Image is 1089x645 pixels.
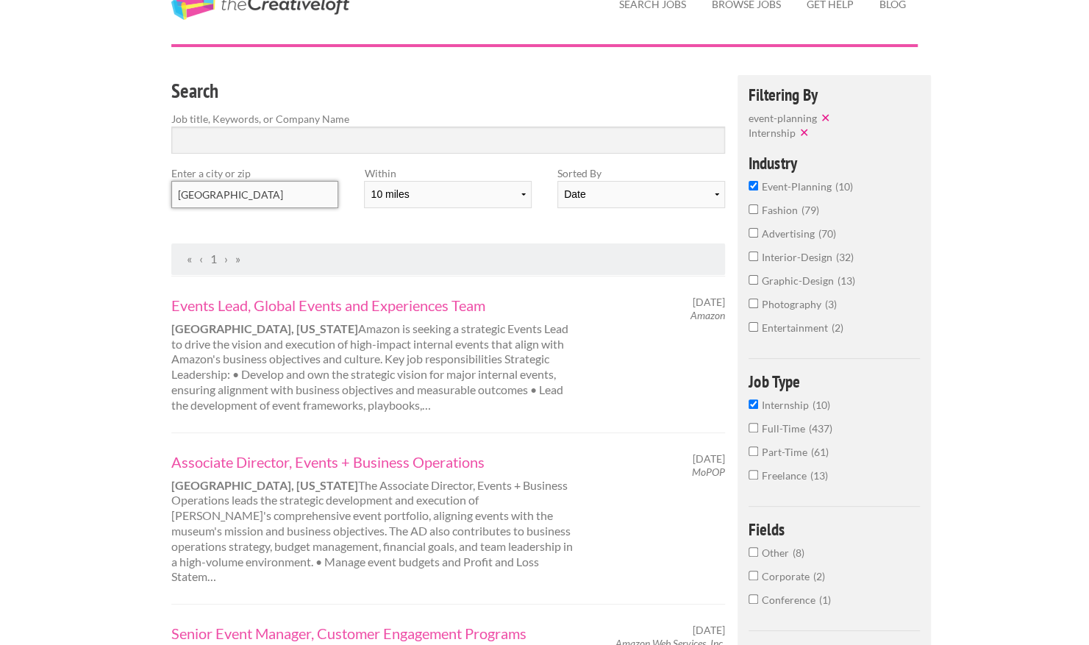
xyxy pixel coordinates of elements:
[749,322,758,332] input: entertainment2
[749,275,758,285] input: graphic-design13
[811,446,829,458] span: 61
[762,422,809,435] span: Full-Time
[693,452,725,466] span: [DATE]
[749,252,758,261] input: interior-design32
[749,126,796,139] span: Internship
[813,570,825,582] span: 2
[762,546,793,559] span: Other
[235,252,240,266] span: Last Page, Page 1
[693,296,725,309] span: [DATE]
[749,86,920,103] h4: Filtering By
[749,299,758,308] input: photography3
[749,228,758,238] input: advertising70
[796,125,816,140] button: ✕
[692,466,725,478] em: MoPOP
[171,126,725,154] input: Search
[817,110,838,125] button: ✕
[749,181,758,190] input: event-planning10
[762,204,801,216] span: fashion
[749,204,758,214] input: fashion79
[762,399,813,411] span: Internship
[159,296,593,413] div: Amazon is seeking a strategic Events Lead to drive the vision and execution of high-impact intern...
[187,252,192,266] span: First Page
[810,469,828,482] span: 13
[749,571,758,580] input: Corporate2
[762,274,838,287] span: graphic-design
[171,165,338,181] label: Enter a city or zip
[171,296,580,315] a: Events Lead, Global Events and Experiences Team
[690,309,725,321] em: Amazon
[210,252,217,266] a: Page 1
[832,321,843,334] span: 2
[749,154,920,171] h4: Industry
[693,624,725,637] span: [DATE]
[749,112,817,124] span: event-planning
[749,423,758,432] input: Full-Time437
[762,594,819,606] span: Conference
[171,452,580,471] a: Associate Director, Events + Business Operations
[801,204,819,216] span: 79
[813,399,830,411] span: 10
[762,321,832,334] span: entertainment
[557,181,724,208] select: Sort results by
[199,252,203,266] span: Previous Page
[749,373,920,390] h4: Job Type
[749,594,758,604] input: Conference1
[171,77,725,105] h3: Search
[749,547,758,557] input: Other8
[762,570,813,582] span: Corporate
[835,180,853,193] span: 10
[793,546,804,559] span: 8
[557,165,724,181] label: Sorted By
[749,521,920,538] h4: Fields
[809,422,832,435] span: 437
[749,399,758,409] input: Internship10
[762,298,825,310] span: photography
[159,452,593,585] div: The Associate Director, Events + Business Operations leads the strategic development and executio...
[819,594,831,606] span: 1
[171,321,358,335] strong: [GEOGRAPHIC_DATA], [US_STATE]
[762,180,835,193] span: event-planning
[749,470,758,480] input: Freelance13
[171,478,358,492] strong: [GEOGRAPHIC_DATA], [US_STATE]
[836,251,854,263] span: 32
[762,446,811,458] span: Part-Time
[171,624,580,643] a: Senior Event Manager, Customer Engagement Programs
[818,227,836,240] span: 70
[364,165,531,181] label: Within
[838,274,855,287] span: 13
[825,298,837,310] span: 3
[224,252,228,266] span: Next Page
[762,227,818,240] span: advertising
[171,111,725,126] label: Job title, Keywords, or Company Name
[762,469,810,482] span: Freelance
[762,251,836,263] span: interior-design
[749,446,758,456] input: Part-Time61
